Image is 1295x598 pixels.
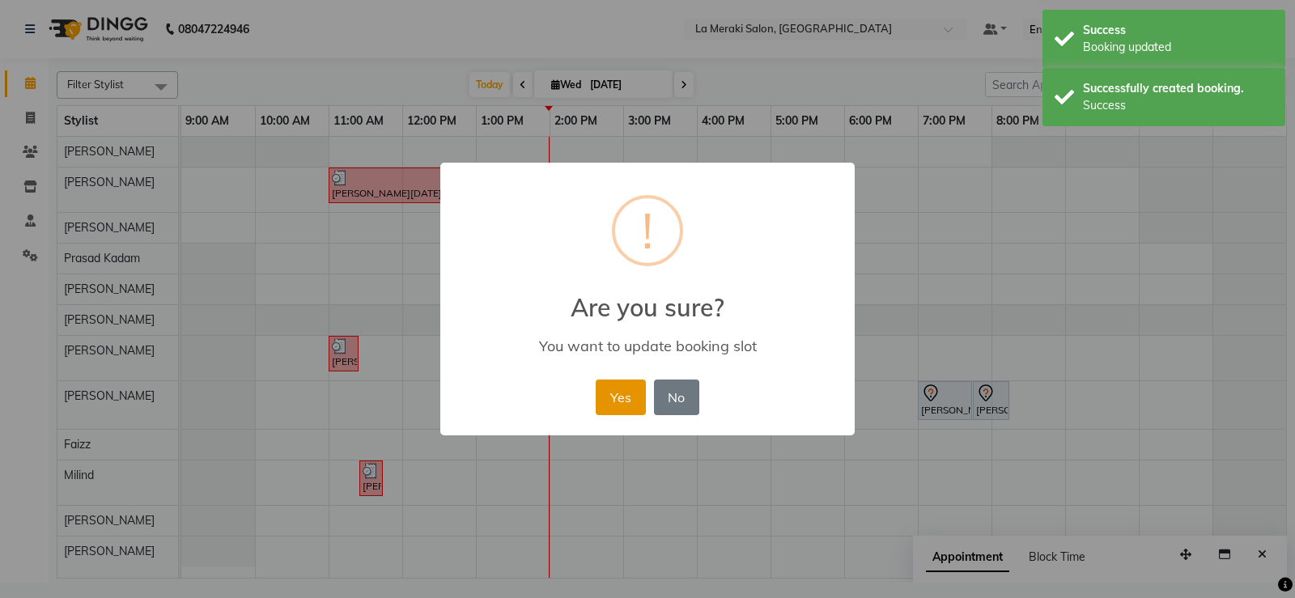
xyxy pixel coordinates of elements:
[1083,80,1273,97] div: Successfully created booking.
[1083,39,1273,56] div: Booking updated
[642,198,653,263] div: !
[464,337,831,355] div: You want to update booking slot
[1083,97,1273,114] div: Success
[596,380,645,415] button: Yes
[654,380,699,415] button: No
[440,274,855,322] h2: Are you sure?
[1083,22,1273,39] div: Success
